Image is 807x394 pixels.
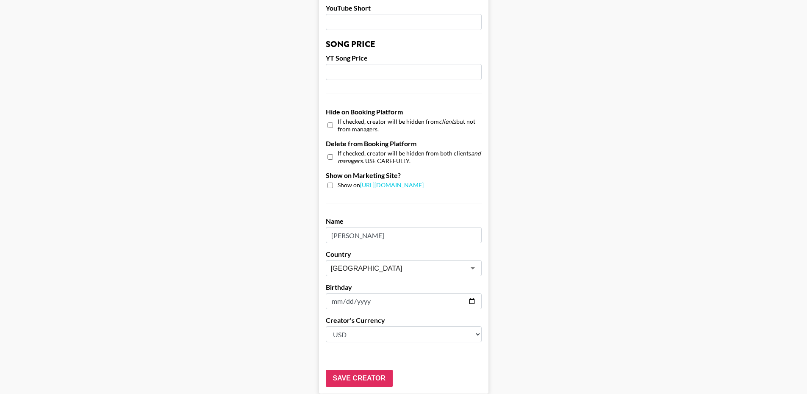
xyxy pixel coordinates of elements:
em: and managers [338,150,481,164]
span: Show on [338,181,424,189]
label: Name [326,217,482,225]
label: Birthday [326,283,482,291]
span: If checked, creator will be hidden from but not from managers. [338,118,482,133]
label: YT Song Price [326,54,482,62]
h3: Song Price [326,40,482,49]
label: Country [326,250,482,258]
em: clients [439,118,456,125]
label: Show on Marketing Site? [326,171,482,180]
label: YouTube Short [326,4,482,12]
label: Hide on Booking Platform [326,108,482,116]
label: Creator's Currency [326,316,482,325]
a: [URL][DOMAIN_NAME] [360,181,424,189]
label: Delete from Booking Platform [326,139,482,148]
input: Save Creator [326,370,393,387]
button: Open [467,262,479,274]
span: If checked, creator will be hidden from both clients . USE CAREFULLY. [338,150,482,164]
